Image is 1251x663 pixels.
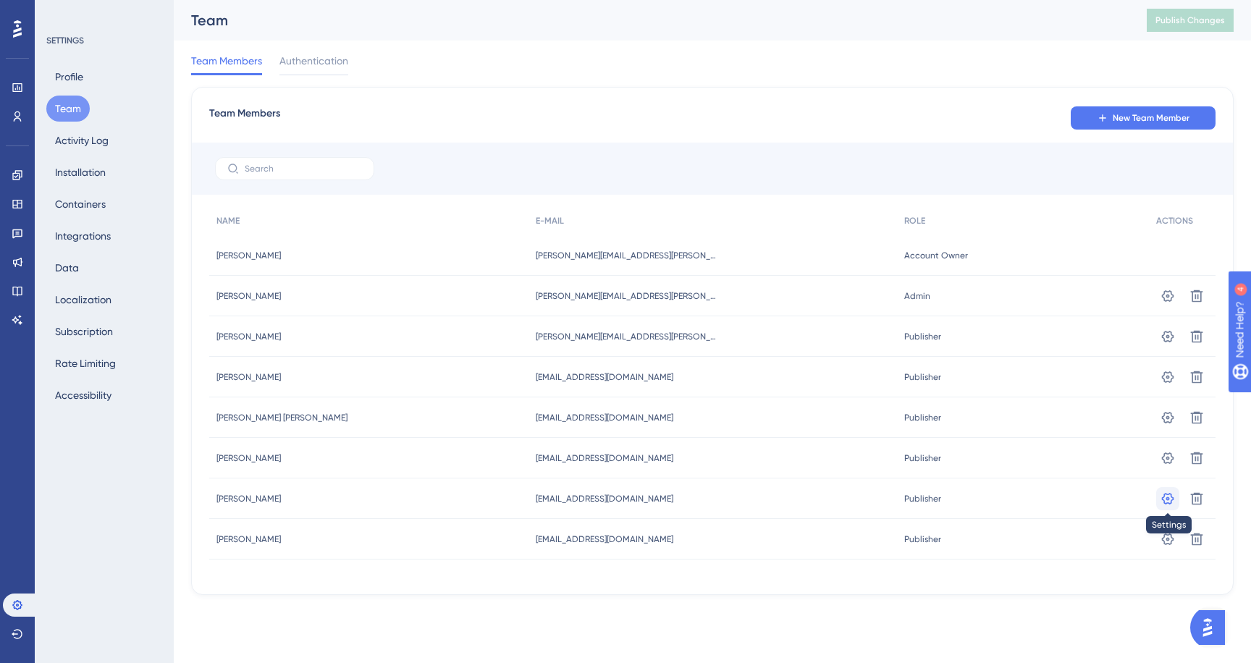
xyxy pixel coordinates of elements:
[904,371,941,383] span: Publisher
[46,287,120,313] button: Localization
[536,290,717,302] span: [PERSON_NAME][EMAIL_ADDRESS][PERSON_NAME][DOMAIN_NAME]
[904,215,925,227] span: ROLE
[101,7,105,19] div: 4
[216,250,281,261] span: [PERSON_NAME]
[191,10,1111,30] div: Team
[46,255,88,281] button: Data
[46,318,122,345] button: Subscription
[536,493,673,504] span: [EMAIL_ADDRESS][DOMAIN_NAME]
[46,64,92,90] button: Profile
[216,290,281,302] span: [PERSON_NAME]
[216,533,281,545] span: [PERSON_NAME]
[46,191,114,217] button: Containers
[536,533,673,545] span: [EMAIL_ADDRESS][DOMAIN_NAME]
[1147,9,1234,32] button: Publish Changes
[34,4,90,21] span: Need Help?
[216,371,281,383] span: [PERSON_NAME]
[904,493,941,504] span: Publisher
[46,96,90,122] button: Team
[904,533,941,545] span: Publisher
[1113,112,1189,124] span: New Team Member
[536,250,717,261] span: [PERSON_NAME][EMAIL_ADDRESS][PERSON_NAME][DOMAIN_NAME]
[904,331,941,342] span: Publisher
[46,223,119,249] button: Integrations
[279,52,348,69] span: Authentication
[536,412,673,423] span: [EMAIL_ADDRESS][DOMAIN_NAME]
[536,331,717,342] span: [PERSON_NAME][EMAIL_ADDRESS][PERSON_NAME][DOMAIN_NAME]
[904,290,930,302] span: Admin
[1156,215,1193,227] span: ACTIONS
[1071,106,1216,130] button: New Team Member
[904,412,941,423] span: Publisher
[209,105,280,131] span: Team Members
[216,493,281,504] span: [PERSON_NAME]
[904,452,941,464] span: Publisher
[46,382,120,408] button: Accessibility
[245,164,362,174] input: Search
[46,159,114,185] button: Installation
[216,452,281,464] span: [PERSON_NAME]
[46,35,164,46] div: SETTINGS
[191,52,262,69] span: Team Members
[904,250,968,261] span: Account Owner
[216,215,240,227] span: NAME
[536,371,673,383] span: [EMAIL_ADDRESS][DOMAIN_NAME]
[1190,606,1234,649] iframe: UserGuiding AI Assistant Launcher
[536,452,673,464] span: [EMAIL_ADDRESS][DOMAIN_NAME]
[46,350,125,376] button: Rate Limiting
[216,412,347,423] span: [PERSON_NAME] [PERSON_NAME]
[1155,14,1225,26] span: Publish Changes
[216,331,281,342] span: [PERSON_NAME]
[536,215,564,227] span: E-MAIL
[46,127,117,153] button: Activity Log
